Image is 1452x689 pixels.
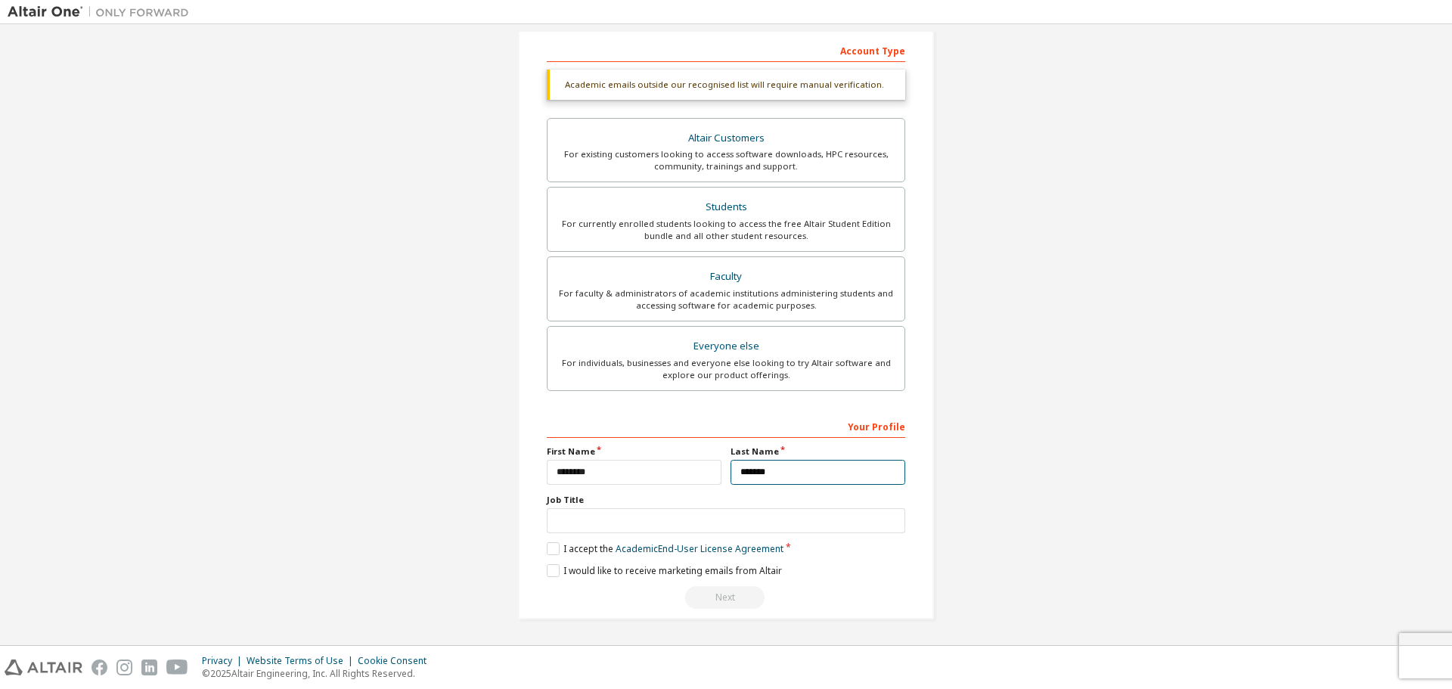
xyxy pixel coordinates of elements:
img: linkedin.svg [141,660,157,675]
div: Your Profile [547,414,905,438]
div: For faculty & administrators of academic institutions administering students and accessing softwa... [557,287,895,312]
div: Faculty [557,266,895,287]
img: altair_logo.svg [5,660,82,675]
div: For individuals, businesses and everyone else looking to try Altair software and explore our prod... [557,357,895,381]
div: Students [557,197,895,218]
label: I would like to receive marketing emails from Altair [547,564,782,577]
div: For currently enrolled students looking to access the free Altair Student Edition bundle and all ... [557,218,895,242]
label: Job Title [547,494,905,506]
img: Altair One [8,5,197,20]
p: © 2025 Altair Engineering, Inc. All Rights Reserved. [202,667,436,680]
img: instagram.svg [116,660,132,675]
div: Academic emails outside our recognised list will require manual verification. [547,70,905,100]
label: First Name [547,445,721,458]
div: Cookie Consent [358,655,436,667]
img: youtube.svg [166,660,188,675]
img: facebook.svg [92,660,107,675]
label: I accept the [547,542,783,555]
div: For existing customers looking to access software downloads, HPC resources, community, trainings ... [557,148,895,172]
a: Academic End-User License Agreement [616,542,783,555]
div: Read and acccept EULA to continue [547,586,905,609]
div: Website Terms of Use [247,655,358,667]
label: Last Name [731,445,905,458]
div: Everyone else [557,336,895,357]
div: Privacy [202,655,247,667]
div: Altair Customers [557,128,895,149]
div: Account Type [547,38,905,62]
